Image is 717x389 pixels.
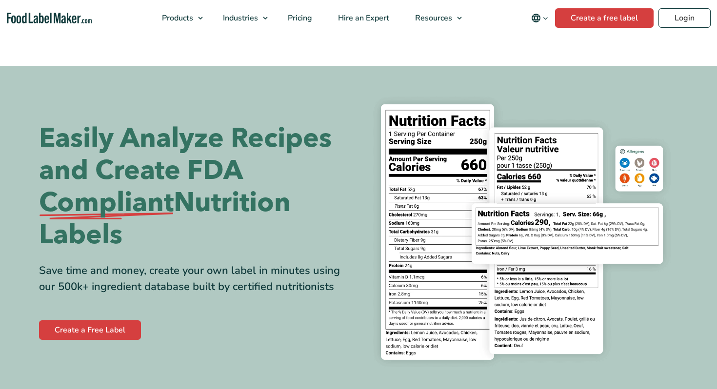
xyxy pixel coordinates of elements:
[39,263,351,295] div: Save time and money, create your own label in minutes using our 500k+ ingredient database built b...
[658,8,711,28] a: Login
[39,320,141,340] a: Create a Free Label
[7,13,92,24] a: Food Label Maker homepage
[39,122,351,251] h1: Easily Analyze Recipes and Create FDA Nutrition Labels
[412,13,453,23] span: Resources
[159,13,194,23] span: Products
[220,13,259,23] span: Industries
[555,8,654,28] a: Create a free label
[39,187,174,219] span: Compliant
[524,8,555,28] button: Change language
[335,13,390,23] span: Hire an Expert
[285,13,313,23] span: Pricing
